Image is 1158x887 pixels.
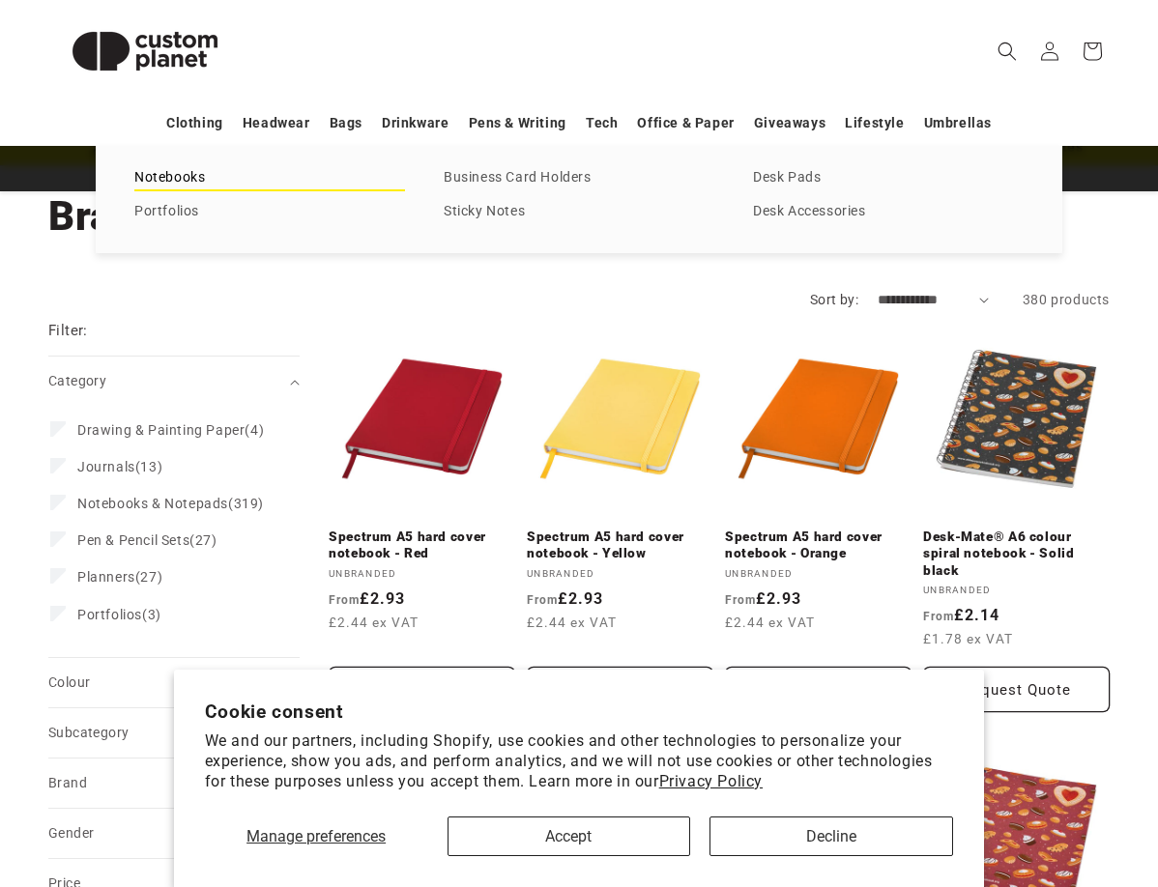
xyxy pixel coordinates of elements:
span: (319) [77,495,264,512]
a: Spectrum A5 hard cover notebook - Orange [725,529,912,562]
a: Business Card Holders [444,165,714,191]
span: Notebooks & Notepads [77,496,228,511]
span: Journals [77,459,135,474]
span: Portfolios [77,607,142,622]
a: Desk Pads [753,165,1024,191]
a: Spectrum A5 hard cover notebook - Yellow [527,529,713,562]
summary: Search [986,30,1028,72]
a: Desk-Mate® A6 colour spiral notebook - Solid black [923,529,1110,580]
a: Spectrum A5 hard cover notebook - Red [329,529,515,562]
span: (27) [77,568,162,586]
span: Category [48,373,106,388]
button: Request Quote [725,667,912,712]
a: Office & Paper [637,106,734,140]
span: Pen & Pencil Sets [77,532,189,548]
summary: Gender (0 selected) [48,809,300,858]
span: (13) [77,458,162,475]
h2: Filter: [48,320,88,342]
p: We and our partners, including Shopify, use cookies and other technologies to personalize your ex... [205,731,954,791]
button: Request Quote [329,667,515,712]
a: Giveaways [754,106,825,140]
summary: Subcategory (0 selected) [48,708,300,758]
a: Portfolios [134,199,405,225]
span: Gender [48,825,94,841]
iframe: Chat Widget [826,678,1158,887]
a: Sticky Notes [444,199,714,225]
a: Notebooks [134,165,405,191]
img: Custom Planet [48,8,242,95]
a: Pens & Writing [469,106,566,140]
a: Drinkware [382,106,449,140]
button: Request Quote [923,667,1110,712]
summary: Category (0 selected) [48,357,300,406]
button: Decline [709,816,953,856]
a: Clothing [166,106,223,140]
span: (4) [77,421,264,439]
a: Headwear [243,106,310,140]
span: (27) [77,531,217,549]
span: (3) [77,606,161,623]
button: Request Quote [527,667,713,712]
a: Desk Accessories [753,199,1024,225]
span: 380 products [1023,292,1110,307]
span: Colour [48,674,90,690]
span: Drawing & Painting Paper [77,422,245,438]
h2: Cookie consent [205,701,954,723]
span: Brand [48,775,87,790]
span: Manage preferences [246,827,386,845]
button: Manage preferences [205,816,428,856]
a: Tech [586,106,618,140]
a: Umbrellas [924,106,992,140]
span: Subcategory [48,725,129,740]
a: Bags [330,106,362,140]
summary: Colour (0 selected) [48,658,300,707]
button: Accept [448,816,691,856]
summary: Brand (0 selected) [48,758,300,808]
a: Lifestyle [845,106,904,140]
label: Sort by: [810,292,858,307]
span: Planners [77,569,135,585]
a: Privacy Policy [659,772,763,790]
